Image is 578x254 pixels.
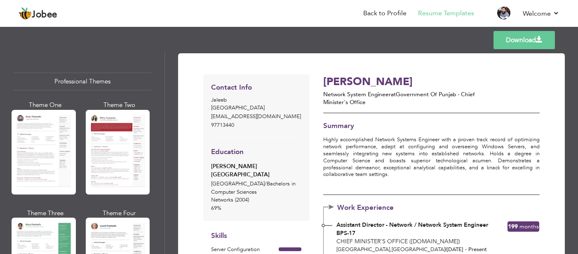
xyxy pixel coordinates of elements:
[336,221,488,237] span: Assistant Director - Network / Network System Engineer BPS-17
[87,101,152,109] div: Theme Two
[32,10,57,19] span: Jobee
[211,121,301,130] p: 97713440
[323,122,540,130] h3: Summary
[211,246,279,254] div: Server Configuration
[336,237,460,245] span: Chief Minister's Office ([DOMAIN_NAME])
[211,232,301,240] h3: Skills
[391,90,396,98] span: at
[363,9,406,18] a: Back to Profile
[523,9,559,19] a: Welcome
[211,96,301,112] p: Jaleeb [GEOGRAPHIC_DATA]
[493,31,555,49] a: Download
[265,180,267,188] span: /
[211,196,233,204] span: Networks
[211,113,301,121] p: [EMAIL_ADDRESS][DOMAIN_NAME]
[445,246,487,253] span: [DATE] - Present
[323,136,540,185] p: Highly accomplished Network Systems Engineer with a proven track record of optimizing network per...
[211,148,301,156] h3: Education
[13,73,151,90] div: Professional Themes
[336,246,445,253] span: [GEOGRAPHIC_DATA] [GEOGRAPHIC_DATA]
[235,196,249,204] span: (2004)
[418,9,474,18] a: Resume Templates
[390,246,392,253] span: ,
[323,76,486,89] h3: [PERSON_NAME]
[211,180,296,196] span: [GEOGRAPHIC_DATA] Bachelors in Computer Sciences
[211,162,301,179] div: [PERSON_NAME] [GEOGRAPHIC_DATA]
[508,223,518,230] span: 199
[13,209,78,218] div: Theme Three
[211,204,221,212] span: 69%
[19,7,32,20] img: jobee.io
[87,209,152,218] div: Theme Four
[519,223,539,230] span: Months
[445,246,446,253] span: |
[19,7,57,20] a: Jobee
[13,101,78,109] div: Theme One
[323,90,486,107] p: Network System Engineer Government of Punjab - Chief Minister's Office
[337,204,407,212] span: Work Experience
[211,84,301,92] h3: Contact Info
[497,6,510,19] img: Profile Img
